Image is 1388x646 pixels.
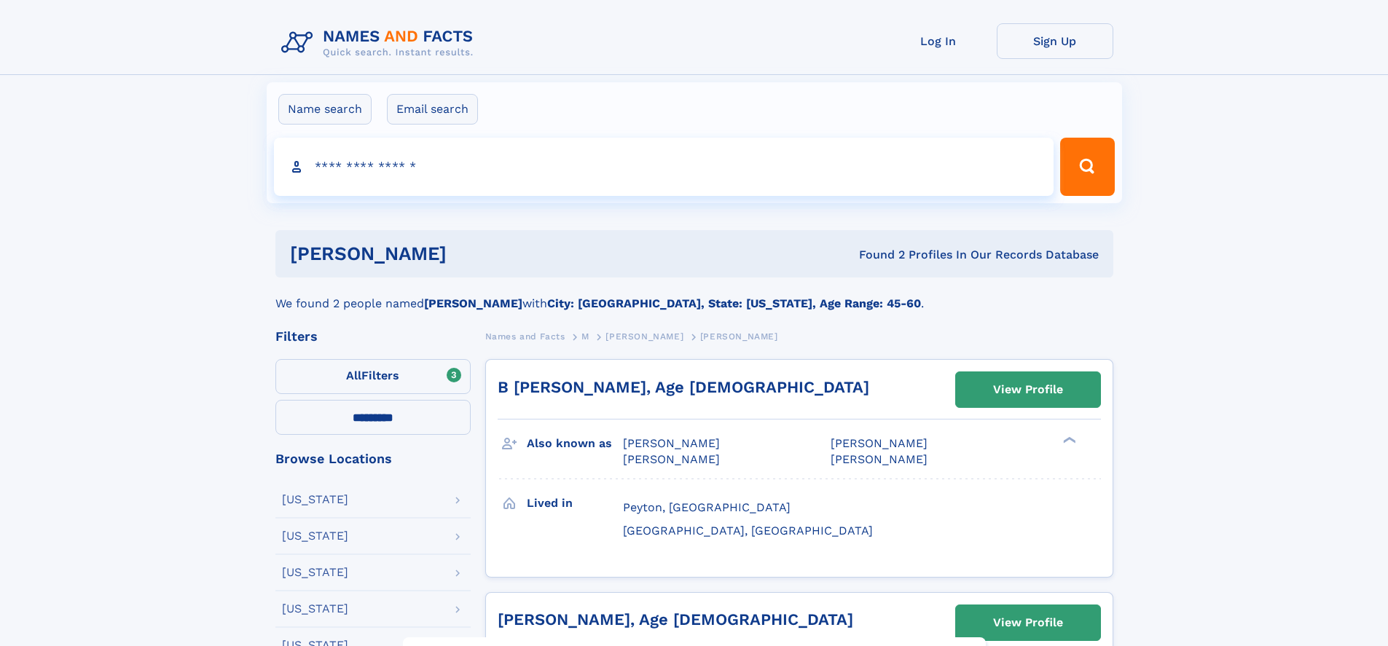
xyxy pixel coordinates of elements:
[527,431,623,456] h3: Also known as
[275,452,471,465] div: Browse Locations
[275,359,471,394] label: Filters
[1060,138,1114,196] button: Search Button
[290,245,653,263] h1: [PERSON_NAME]
[274,138,1054,196] input: search input
[547,296,921,310] b: City: [GEOGRAPHIC_DATA], State: [US_STATE], Age Range: 45-60
[581,327,589,345] a: M
[605,331,683,342] span: [PERSON_NAME]
[956,372,1100,407] a: View Profile
[623,500,791,514] span: Peyton, [GEOGRAPHIC_DATA]
[993,373,1063,406] div: View Profile
[700,331,778,342] span: [PERSON_NAME]
[275,277,1113,312] div: We found 2 people named with .
[282,530,348,542] div: [US_STATE]
[485,327,565,345] a: Names and Facts
[880,23,997,59] a: Log In
[993,606,1063,639] div: View Profile
[653,247,1099,263] div: Found 2 Profiles In Our Records Database
[424,296,522,310] b: [PERSON_NAME]
[623,524,873,537] span: [GEOGRAPHIC_DATA], [GEOGRAPHIC_DATA]
[282,567,348,578] div: [US_STATE]
[282,494,348,505] div: [US_STATE]
[387,94,478,125] label: Email search
[527,491,623,516] h3: Lived in
[623,452,720,466] span: [PERSON_NAME]
[831,452,928,466] span: [PERSON_NAME]
[275,23,485,63] img: Logo Names and Facts
[997,23,1113,59] a: Sign Up
[956,605,1100,640] a: View Profile
[581,331,589,342] span: M
[282,603,348,615] div: [US_STATE]
[831,436,928,450] span: [PERSON_NAME]
[1059,436,1077,445] div: ❯
[346,369,361,382] span: All
[498,610,853,629] a: [PERSON_NAME], Age [DEMOGRAPHIC_DATA]
[498,378,869,396] a: B [PERSON_NAME], Age [DEMOGRAPHIC_DATA]
[278,94,372,125] label: Name search
[605,327,683,345] a: [PERSON_NAME]
[623,436,720,450] span: [PERSON_NAME]
[275,330,471,343] div: Filters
